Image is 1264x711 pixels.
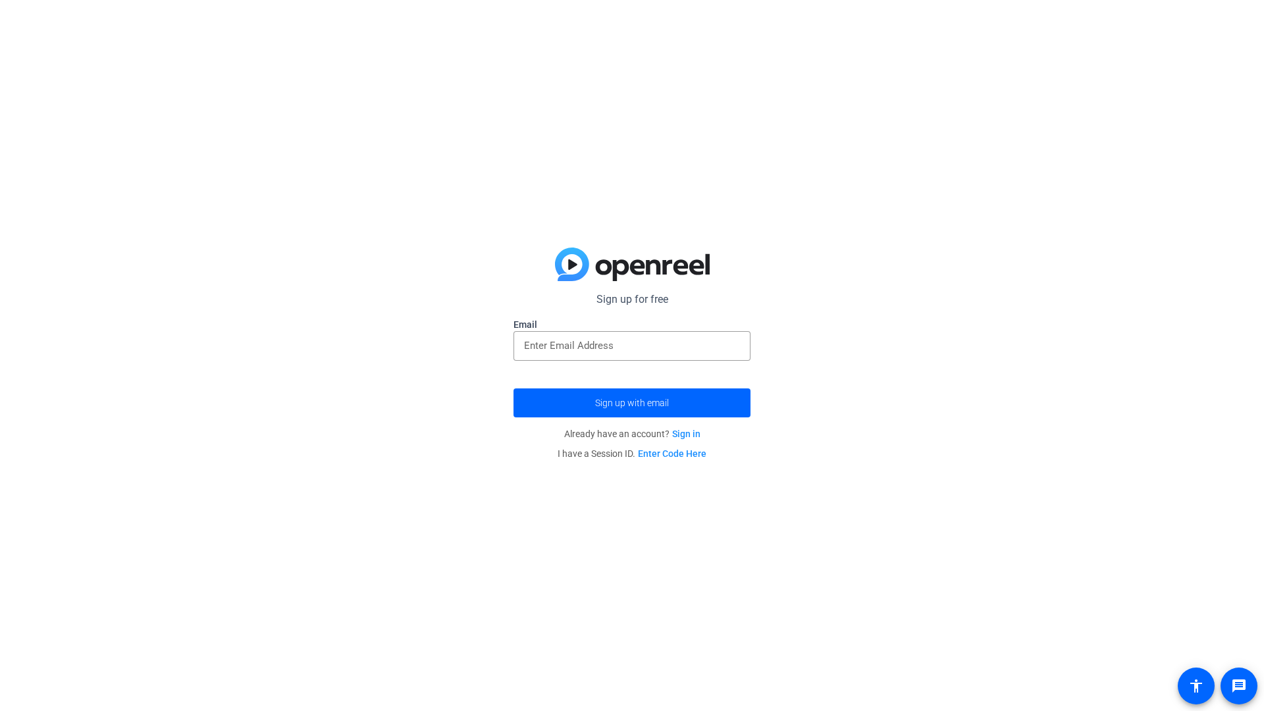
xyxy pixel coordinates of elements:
input: Enter Email Address [524,338,740,354]
a: Enter Code Here [638,448,706,459]
img: blue-gradient.svg [555,248,710,282]
button: Sign up with email [513,388,750,417]
mat-icon: accessibility [1188,678,1204,694]
p: Sign up for free [513,292,750,307]
label: Email [513,318,750,331]
span: Already have an account? [564,429,700,439]
a: Sign in [672,429,700,439]
span: I have a Session ID. [558,448,706,459]
mat-icon: message [1231,678,1247,694]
